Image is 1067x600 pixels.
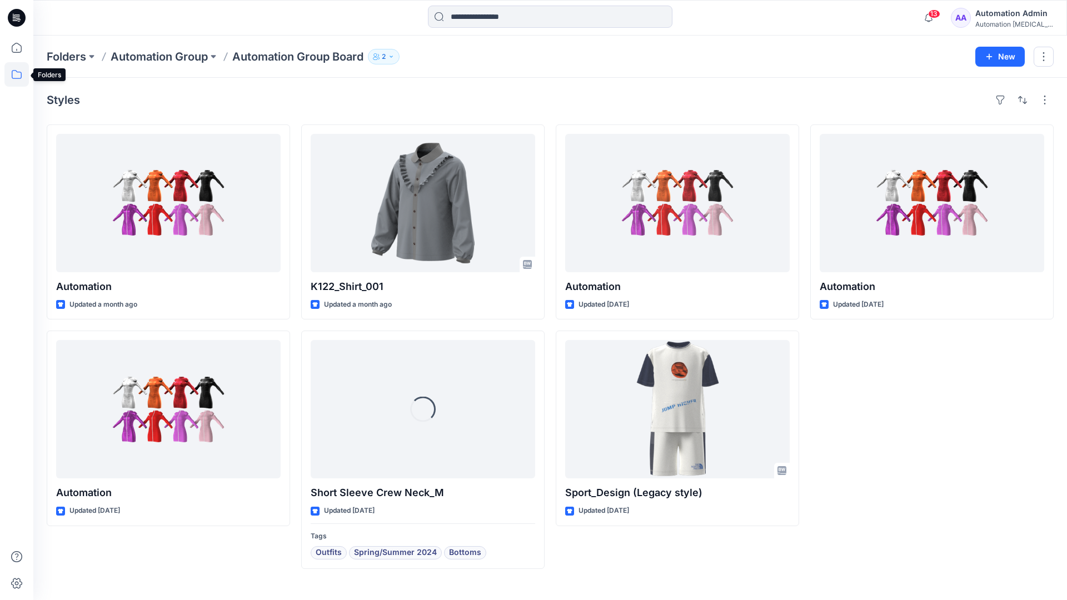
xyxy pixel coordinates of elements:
p: Updated [DATE] [833,299,884,311]
a: Automation [56,340,281,478]
p: Tags [311,531,535,542]
p: Updated [DATE] [324,505,375,517]
div: Automation [MEDICAL_DATA]... [975,20,1053,28]
p: Automation [565,279,790,294]
p: Updated [DATE] [69,505,120,517]
a: K122_Shirt_001 [311,134,535,272]
p: 2 [382,51,386,63]
div: AA [951,8,971,28]
p: Automation [820,279,1044,294]
p: Updated [DATE] [579,299,629,311]
p: Sport_Design (Legacy style) [565,485,790,501]
div: Automation Admin [975,7,1053,20]
h4: Styles [47,93,80,107]
p: K122_Shirt_001 [311,279,535,294]
p: Automation [56,485,281,501]
span: Spring/Summer 2024 [354,546,437,559]
p: Updated a month ago [324,299,392,311]
a: Automation [820,134,1044,272]
a: Sport_Design (Legacy style) [565,340,790,478]
a: Automation Group [111,49,208,64]
p: Updated a month ago [69,299,137,311]
a: Folders [47,49,86,64]
p: Short Sleeve Crew Neck_M [311,485,535,501]
p: Automation Group Board [232,49,363,64]
button: New [975,47,1025,67]
a: Automation [56,134,281,272]
span: Bottoms [449,546,481,559]
a: Automation [565,134,790,272]
span: Outfits [316,546,342,559]
span: 13 [928,9,940,18]
p: Updated [DATE] [579,505,629,517]
p: Automation [56,279,281,294]
button: 2 [368,49,400,64]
